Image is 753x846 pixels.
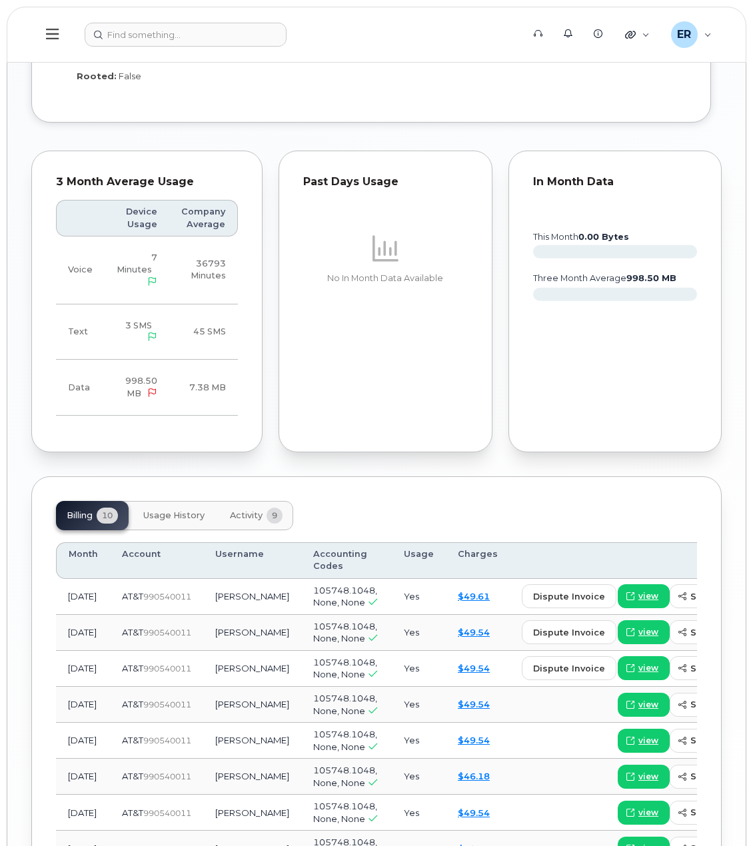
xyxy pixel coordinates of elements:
td: Yes [392,723,446,759]
tspan: 0.00 Bytes [578,232,629,242]
span: ER [677,27,691,43]
a: view [618,801,670,825]
button: send copy [670,765,752,789]
td: [DATE] [56,759,110,795]
td: [DATE] [56,687,110,723]
span: 105748.1048, None, None [313,693,377,716]
th: Username [203,542,301,579]
a: view [618,620,670,644]
td: 45 SMS [169,304,238,360]
span: view [638,807,658,819]
span: 990540011 [143,735,191,745]
span: send copy [690,734,740,747]
span: 3 SMS [125,320,152,330]
span: 990540011 [143,663,191,673]
a: $49.54 [458,807,490,818]
span: 18.5 [135,53,155,64]
span: 998.50 MB [125,376,157,398]
iframe: Messenger Launcher [695,788,743,836]
td: [PERSON_NAME] [203,759,301,795]
a: view [618,729,670,753]
a: view [618,584,670,608]
a: $49.54 [458,663,490,673]
td: [PERSON_NAME] [203,687,301,723]
td: Yes [392,615,446,651]
span: 990540011 [143,808,191,818]
button: dispute invoice [522,620,616,644]
span: send copy [690,770,740,783]
th: Account [110,542,203,579]
span: Usage History [143,510,205,521]
button: send copy [670,729,752,753]
span: Activity [230,510,263,521]
text: this month [532,232,629,242]
span: 105748.1048, None, None [313,657,377,680]
a: view [618,656,670,680]
th: Device Usage [105,200,169,236]
span: AT&T [122,591,143,602]
td: [DATE] [56,795,110,831]
a: $49.61 [458,591,490,602]
span: send copy [690,662,740,675]
a: view [618,765,670,789]
span: AT&T [122,699,143,709]
span: view [638,590,658,602]
button: send copy [670,584,752,608]
span: False [119,71,141,81]
span: view [638,699,658,711]
span: view [638,771,658,783]
td: [PERSON_NAME] [203,615,301,651]
span: AT&T [122,627,143,637]
a: $46.18 [458,771,490,781]
td: Yes [392,759,446,795]
td: Yes [392,579,446,615]
span: dispute invoice [533,590,605,603]
input: Find something... [85,23,287,47]
th: Usage [392,542,446,579]
td: Voice [56,236,105,304]
th: Company Average [169,200,238,236]
text: three month average [532,273,676,283]
button: send copy [670,620,752,644]
div: 3 Month Average Usage [56,175,238,189]
span: AT&T [122,735,143,745]
td: [PERSON_NAME] [203,795,301,831]
td: 7.38 MB [169,360,238,416]
a: $49.54 [458,627,490,637]
div: Quicklinks [616,21,659,48]
div: In Month Data [533,175,698,189]
button: dispute invoice [522,584,616,608]
div: Past Days Usage [303,175,468,189]
span: 105748.1048, None, None [313,729,377,752]
span: view [638,735,658,747]
span: dispute invoice [533,662,605,675]
span: 105748.1048, None, None [313,801,377,824]
span: 990540011 [143,592,191,602]
span: send copy [690,626,740,639]
span: 990540011 [143,628,191,637]
td: Text [56,304,105,360]
td: [DATE] [56,615,110,651]
span: 105748.1048, None, None [313,765,377,788]
p: No In Month Data Available [303,272,468,284]
span: 990540011 [143,699,191,709]
tspan: 998.50 MB [626,273,676,283]
td: [PERSON_NAME] [203,723,301,759]
span: view [638,626,658,638]
a: view [618,693,670,717]
td: [DATE] [56,579,110,615]
th: Accounting Codes [301,542,392,579]
td: [DATE] [56,723,110,759]
span: AT&T [122,807,143,818]
th: Charges [446,542,510,579]
td: Data [56,360,105,416]
td: Yes [392,651,446,687]
td: [DATE] [56,651,110,687]
span: send copy [690,806,740,819]
span: view [638,662,658,674]
td: [PERSON_NAME] [203,579,301,615]
a: $49.54 [458,735,490,745]
span: AT&T [122,663,143,673]
div: Eddy Ronquillo [662,21,721,48]
button: send copy [670,693,752,717]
